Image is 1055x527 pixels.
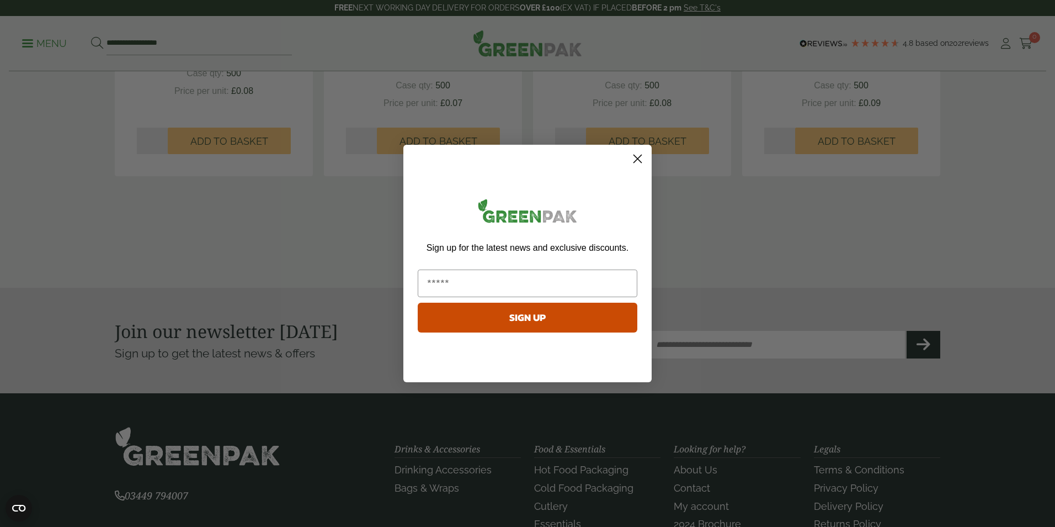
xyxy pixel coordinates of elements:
button: SIGN UP [418,303,637,333]
span: Sign up for the latest news and exclusive discounts. [427,243,628,252]
button: Close dialog [628,149,647,168]
button: Open CMP widget [6,495,32,521]
input: Email [418,270,637,297]
img: greenpak_logo [418,194,637,231]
